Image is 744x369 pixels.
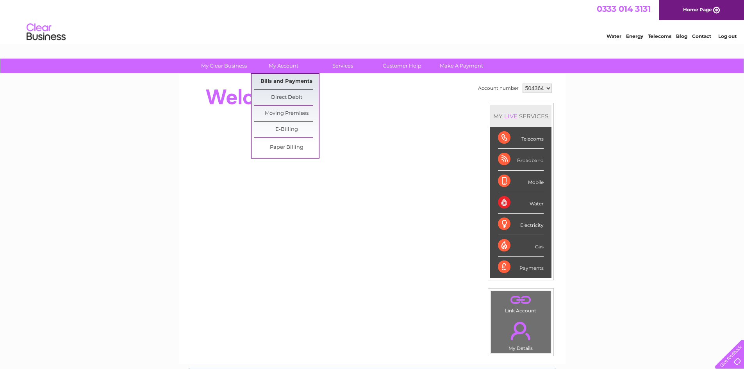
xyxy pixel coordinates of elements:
div: Mobile [498,171,544,192]
a: . [493,317,549,344]
a: My Clear Business [192,59,256,73]
div: Telecoms [498,127,544,149]
div: Broadband [498,149,544,170]
a: Moving Premises [254,106,319,121]
a: Make A Payment [429,59,494,73]
div: LIVE [503,112,519,120]
a: Bills and Payments [254,74,319,89]
a: Water [607,33,621,39]
a: Customer Help [370,59,434,73]
a: Energy [626,33,643,39]
a: . [493,293,549,307]
a: Log out [718,33,737,39]
a: Telecoms [648,33,671,39]
a: Contact [692,33,711,39]
div: Water [498,192,544,214]
a: Services [310,59,375,73]
div: Gas [498,235,544,257]
a: 0333 014 3131 [597,4,651,14]
a: E-Billing [254,122,319,137]
div: MY SERVICES [490,105,551,127]
div: Clear Business is a trading name of Verastar Limited (registered in [GEOGRAPHIC_DATA] No. 3667643... [188,4,557,38]
a: Paper Billing [254,140,319,155]
div: Electricity [498,214,544,235]
a: Blog [676,33,687,39]
td: My Details [491,315,551,353]
a: Direct Debit [254,90,319,105]
td: Link Account [491,291,551,316]
td: Account number [476,82,521,95]
img: logo.png [26,20,66,44]
div: Payments [498,257,544,278]
a: My Account [251,59,316,73]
